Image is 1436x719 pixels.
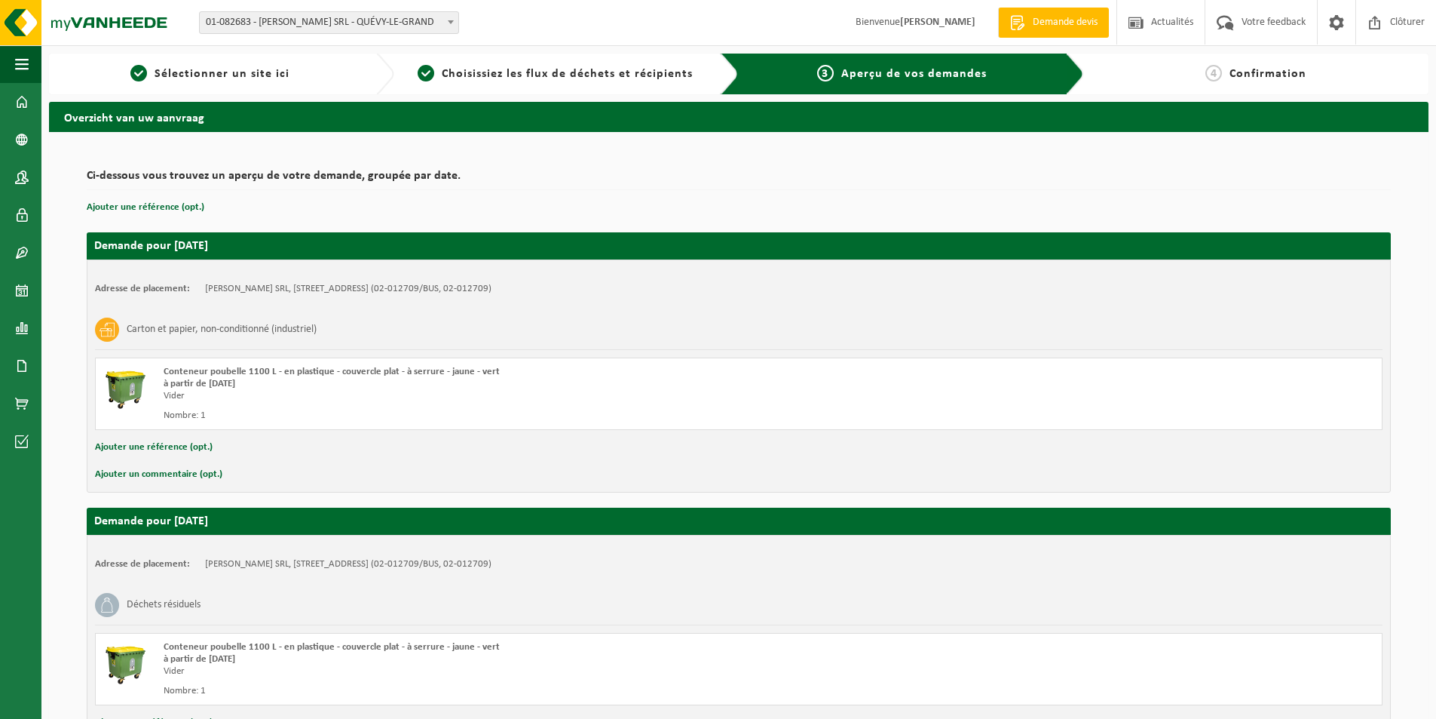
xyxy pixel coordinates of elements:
[87,170,1391,190] h2: Ci-dessous vous trouvez un aperçu de votre demande, groupée par date.
[87,198,204,217] button: Ajouter une référence (opt.)
[402,65,709,83] a: 2Choisissiez les flux de déchets et récipients
[1205,65,1222,81] span: 4
[95,284,190,293] strong: Adresse de placement:
[57,65,364,83] a: 1Sélectionner un site ici
[49,102,1428,131] h2: Overzicht van uw aanvraag
[900,17,975,28] strong: [PERSON_NAME]
[199,11,459,34] span: 01-082683 - ERIC COUVREUR SRL - QUÉVY-LE-GRAND
[164,654,235,664] strong: à partir de [DATE]
[94,515,208,527] strong: Demande pour [DATE]
[95,465,222,484] button: Ajouter un commentaire (opt.)
[94,240,208,252] strong: Demande pour [DATE]
[127,318,317,342] h3: Carton et papier, non-conditionné (industriel)
[155,68,289,80] span: Sélectionner un site ici
[164,390,799,402] div: Vider
[1229,68,1306,80] span: Confirmation
[103,641,148,687] img: WB-1100-HPE-GN-51.png
[998,8,1109,38] a: Demande devis
[841,68,987,80] span: Aperçu de vos demandes
[164,410,799,422] div: Nombre: 1
[442,68,693,80] span: Choisissiez les flux de déchets et récipients
[1029,15,1101,30] span: Demande devis
[418,65,434,81] span: 2
[127,593,201,617] h3: Déchets résiduels
[164,379,235,389] strong: à partir de [DATE]
[95,559,190,569] strong: Adresse de placement:
[200,12,458,33] span: 01-082683 - ERIC COUVREUR SRL - QUÉVY-LE-GRAND
[205,558,491,570] td: [PERSON_NAME] SRL, [STREET_ADDRESS] (02-012709/BUS, 02-012709)
[130,65,147,81] span: 1
[164,665,799,678] div: Vider
[95,438,213,457] button: Ajouter une référence (opt.)
[103,366,148,411] img: WB-1100-HPE-GN-51.png
[817,65,834,81] span: 3
[164,685,799,697] div: Nombre: 1
[164,367,500,376] span: Conteneur poubelle 1100 L - en plastique - couvercle plat - à serrure - jaune - vert
[164,642,500,652] span: Conteneur poubelle 1100 L - en plastique - couvercle plat - à serrure - jaune - vert
[205,283,491,295] td: [PERSON_NAME] SRL, [STREET_ADDRESS] (02-012709/BUS, 02-012709)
